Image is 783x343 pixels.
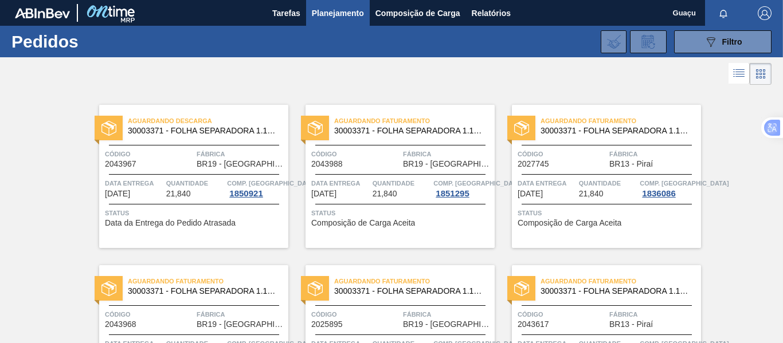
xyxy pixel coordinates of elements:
img: status [101,121,116,136]
a: Comp. [GEOGRAPHIC_DATA]1836086 [640,178,698,198]
span: Aguardando Descarga [128,115,288,127]
span: 30003371 - FOLHA SEPARADORA 1.175 mm x 980 mm; [334,127,486,135]
span: Fábrica [403,148,492,160]
a: Comp. [GEOGRAPHIC_DATA]1851295 [433,178,492,198]
span: 30003371 - FOLHA SEPARADORA 1.175 mm x 980 mm; [128,127,279,135]
span: Comp. Carga [227,178,316,189]
span: 2043968 [105,320,136,329]
div: 1836086 [640,189,678,198]
span: Aguardando Faturamento [541,115,701,127]
span: Fábrica [197,148,285,160]
span: BR13 - Piraí [609,160,653,168]
img: status [514,121,529,136]
span: Código [518,309,606,320]
span: 2025895 [311,320,343,329]
h1: Pedidos [11,35,172,48]
span: 21,840 [373,190,397,198]
img: status [308,281,323,296]
span: Código [311,148,400,160]
span: 06/10/2025 [105,190,130,198]
a: statusAguardando Faturamento30003371 - FOLHA SEPARADORA 1.175 mm x 980 mm;Código2027745FábricaBR1... [495,105,701,248]
span: Data da Entrega do Pedido Atrasada [105,219,236,227]
div: Visão em Cards [750,63,772,85]
span: BR19 - Nova Rio [197,160,285,168]
span: Fábrica [403,309,492,320]
button: Filtro [674,30,772,53]
span: 30003371 - FOLHA SEPARADORA 1.175 mm x 980 mm; [334,287,486,295]
span: Status [105,207,285,219]
img: TNhmsLtSVTkK8tSr43FrP2fwEKptu5GPRR3wAAAABJRU5ErkJggg== [15,8,70,18]
div: Visão em Lista [729,63,750,85]
div: 1850921 [227,189,265,198]
span: Fábrica [609,309,698,320]
img: status [514,281,529,296]
a: Comp. [GEOGRAPHIC_DATA]1850921 [227,178,285,198]
span: BR19 - Nova Rio [197,320,285,329]
span: Código [105,148,194,160]
span: Data Entrega [518,178,576,189]
span: Data Entrega [105,178,163,189]
img: status [101,281,116,296]
span: Aguardando Faturamento [334,275,495,287]
div: 1851295 [433,189,471,198]
span: Aguardando Faturamento [334,115,495,127]
span: Quantidade [373,178,431,189]
span: Quantidade [166,178,225,189]
span: Status [311,207,492,219]
span: 08/10/2025 [311,190,336,198]
span: Aguardando Faturamento [128,275,288,287]
span: Código [518,148,606,160]
span: Relatórios [472,6,511,20]
img: Logout [758,6,772,20]
img: status [308,121,323,136]
div: Solicitação de Revisão de Pedidos [630,30,667,53]
span: 21,840 [166,190,191,198]
span: Composição de Carga [375,6,460,20]
span: 2043617 [518,320,549,329]
span: BR19 - Nova Rio [403,160,492,168]
span: Status [518,207,698,219]
a: statusAguardando Faturamento30003371 - FOLHA SEPARADORA 1.175 mm x 980 mm;Código2043988FábricaBR1... [288,105,495,248]
a: statusAguardando Descarga30003371 - FOLHA SEPARADORA 1.175 mm x 980 mm;Código2043967FábricaBR19 -... [82,105,288,248]
span: Fábrica [609,148,698,160]
span: 30003371 - FOLHA SEPARADORA 1.175 mm x 980 mm; [541,127,692,135]
span: 30003371 - FOLHA SEPARADORA 1.175 mm x 980 mm; [128,287,279,295]
span: Código [105,309,194,320]
span: Planejamento [312,6,364,20]
span: 2043988 [311,160,343,168]
span: Aguardando Faturamento [541,275,701,287]
span: Comp. Carga [433,178,522,189]
span: Quantidade [579,178,637,189]
div: Importar Negociações dos Pedidos [601,30,627,53]
span: BR13 - Piraí [609,320,653,329]
span: BR19 - Nova Rio [403,320,492,329]
span: 21,840 [579,190,604,198]
span: 09/10/2025 [518,190,543,198]
span: Data Entrega [311,178,370,189]
span: 2043967 [105,160,136,168]
button: Notificações [705,5,742,21]
span: Comp. Carga [640,178,729,189]
span: Composição de Carga Aceita [518,219,621,227]
span: Fábrica [197,309,285,320]
span: Filtro [722,37,742,46]
span: 2027745 [518,160,549,168]
span: Código [311,309,400,320]
span: Tarefas [272,6,300,20]
span: 30003371 - FOLHA SEPARADORA 1.175 mm x 980 mm; [541,287,692,295]
span: Composição de Carga Aceita [311,219,415,227]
